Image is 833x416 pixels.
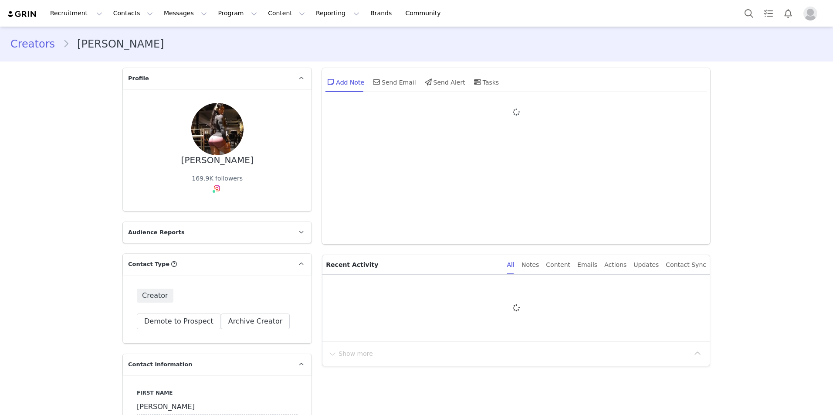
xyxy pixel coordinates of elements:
[45,3,108,23] button: Recruitment
[759,3,778,23] a: Tasks
[213,185,220,192] img: instagram.svg
[108,3,158,23] button: Contacts
[803,7,817,20] img: placeholder-profile.jpg
[137,314,221,329] button: Demote to Prospect
[521,255,539,275] div: Notes
[423,72,465,92] div: Send Alert
[507,255,515,275] div: All
[159,3,212,23] button: Messages
[263,3,310,23] button: Content
[221,314,290,329] button: Archive Creator
[128,228,185,237] span: Audience Reports
[328,347,373,361] button: Show more
[191,103,244,155] img: 6096620c-a884-43ac-8d1b-cced87477058.jpg
[311,3,365,23] button: Reporting
[325,72,364,92] div: Add Note
[633,255,659,275] div: Updates
[137,289,173,303] span: Creator
[137,389,298,397] label: First Name
[128,74,149,83] span: Profile
[577,255,597,275] div: Emails
[798,7,826,20] button: Profile
[546,255,570,275] div: Content
[472,72,499,92] div: Tasks
[213,3,262,23] button: Program
[181,155,254,165] div: [PERSON_NAME]
[400,3,450,23] a: Community
[128,360,192,369] span: Contact Information
[326,255,500,274] p: Recent Activity
[779,3,798,23] button: Notifications
[10,36,63,52] a: Creators
[128,260,169,269] span: Contact Type
[604,255,626,275] div: Actions
[666,255,706,275] div: Contact Sync
[371,72,416,92] div: Send Email
[739,3,759,23] button: Search
[7,10,37,18] img: grin logo
[365,3,400,23] a: Brands
[192,174,243,183] div: 169.9K followers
